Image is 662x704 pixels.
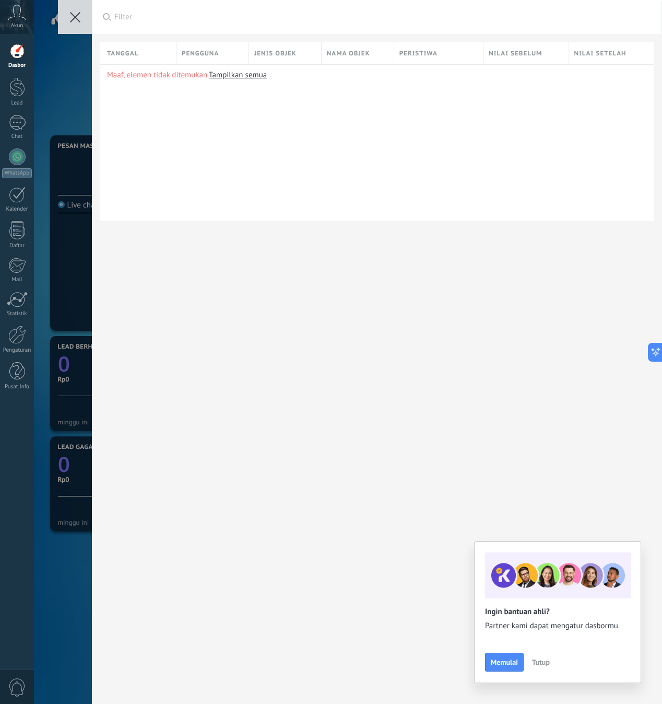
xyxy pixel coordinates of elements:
[2,62,32,69] div: Dasbor
[2,243,32,249] div: Daftar
[327,49,370,59] span: Nama objek
[107,70,647,80] p: Maaf, elemen tidak ditemukan.
[114,12,651,22] span: Filter
[574,49,626,59] span: Nilai setelah
[399,49,438,59] span: Peristiwa
[2,206,32,213] div: Kalender
[485,653,524,672] button: Memulai
[107,49,138,59] span: Tanggal
[485,607,630,617] h2: Ingin bantuan ahli?
[532,659,550,666] span: Tutup
[2,133,32,140] div: Chat
[254,49,297,59] span: Jenis objek
[2,310,32,317] div: Statistik
[2,347,32,354] div: Pengaturan
[527,654,554,670] button: Tutup
[491,659,518,666] span: Memulai
[485,621,630,631] span: Partner kami dapat mengatur dasbormu.
[489,49,542,59] span: Nilai sebelum
[2,100,32,107] div: Lead
[209,70,267,80] a: Tampilkan semua
[11,22,23,29] span: Akun
[2,168,32,178] div: WhatsApp
[2,384,32,390] div: Pusat Info
[182,49,219,59] span: Pengguna
[2,276,32,283] div: Mail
